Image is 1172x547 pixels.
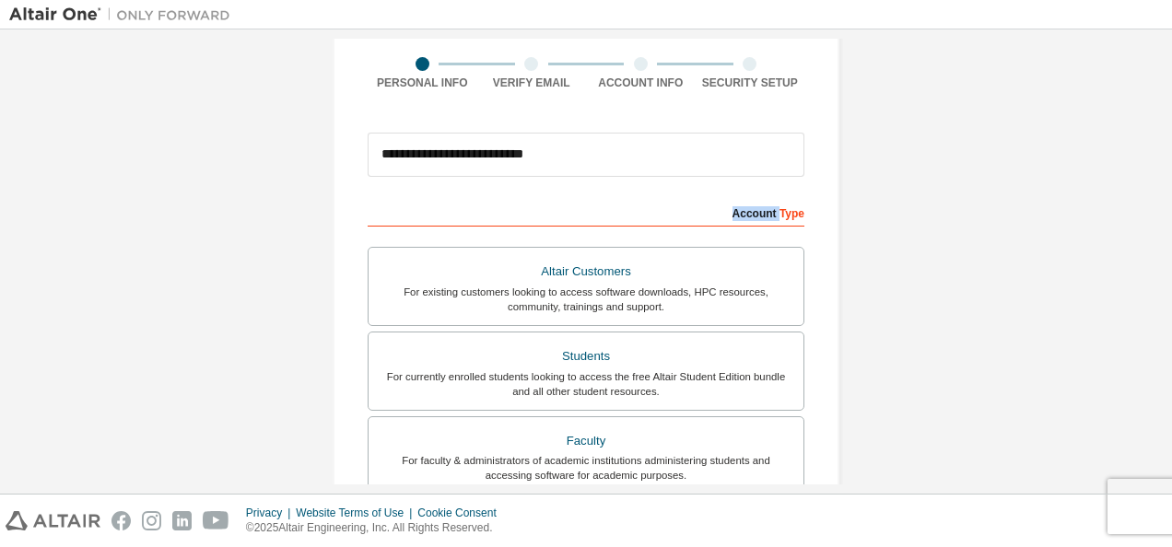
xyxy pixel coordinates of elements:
img: facebook.svg [111,511,131,530]
div: Security Setup [696,76,805,90]
img: linkedin.svg [172,511,192,530]
div: Account Info [586,76,696,90]
img: altair_logo.svg [6,511,100,530]
div: Account Type [368,197,804,227]
img: youtube.svg [203,511,229,530]
div: Altair Customers [380,259,792,285]
div: Cookie Consent [417,506,507,520]
div: Verify Email [477,76,587,90]
div: For existing customers looking to access software downloads, HPC resources, community, trainings ... [380,285,792,314]
div: Faculty [380,428,792,454]
div: Website Terms of Use [296,506,417,520]
div: For currently enrolled students looking to access the free Altair Student Edition bundle and all ... [380,369,792,399]
img: Altair One [9,6,240,24]
div: For faculty & administrators of academic institutions administering students and accessing softwa... [380,453,792,483]
div: Privacy [246,506,296,520]
div: Personal Info [368,76,477,90]
div: Students [380,343,792,369]
img: instagram.svg [142,511,161,530]
p: © 2025 Altair Engineering, Inc. All Rights Reserved. [246,520,508,536]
